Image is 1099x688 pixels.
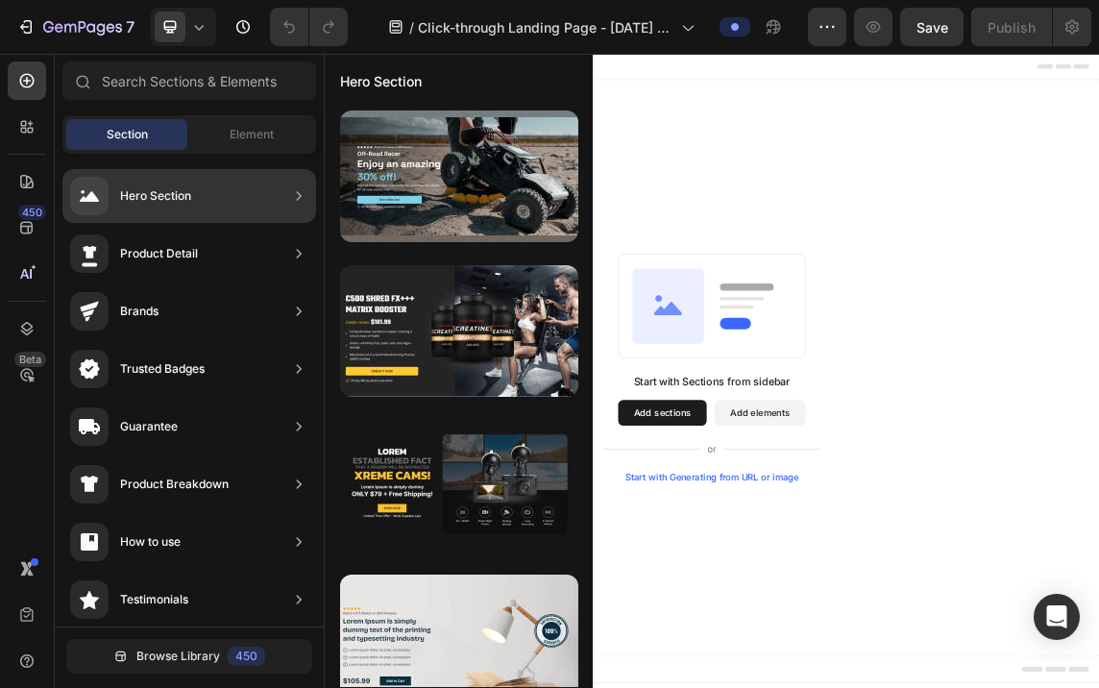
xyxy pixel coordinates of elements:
[120,475,229,494] div: Product Breakdown
[18,205,46,220] div: 450
[270,8,348,46] div: Undo/Redo
[107,126,148,143] span: Section
[120,302,159,321] div: Brands
[437,515,569,553] button: Add sections
[580,515,716,553] button: Add elements
[126,15,134,38] p: 7
[1034,594,1080,640] div: Open Intercom Messenger
[136,648,220,665] span: Browse Library
[14,352,46,367] div: Beta
[120,186,191,206] div: Hero Section
[228,647,265,666] div: 450
[120,590,188,609] div: Testimonials
[971,8,1052,46] button: Publish
[120,417,178,436] div: Guarantee
[900,8,964,46] button: Save
[988,17,1036,37] div: Publish
[8,8,143,46] button: 7
[418,17,673,37] span: Click-through Landing Page - [DATE] 20:07:14
[120,359,205,379] div: Trusted Badges
[916,19,948,36] span: Save
[120,244,198,263] div: Product Detail
[230,126,274,143] span: Element
[66,639,312,674] button: Browse Library450
[409,17,414,37] span: /
[324,54,1099,688] iframe: Design area
[448,623,706,638] div: Start with Generating from URL or image
[62,61,316,100] input: Search Sections & Elements
[120,532,181,552] div: How to use
[460,477,693,500] div: Start with Sections from sidebar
